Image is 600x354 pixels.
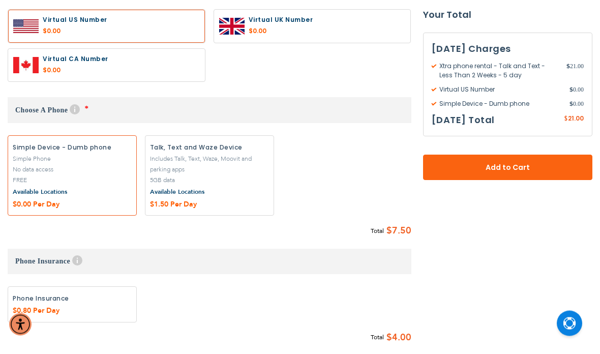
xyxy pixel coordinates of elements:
span: 0.00 [569,100,584,109]
span: 7.50 [392,224,411,239]
a: Available Locations [150,188,204,196]
div: Accessibility Menu [9,313,32,336]
span: Total [371,226,384,237]
span: $ [386,224,392,239]
span: $ [569,85,573,95]
span: Total [371,333,384,343]
span: $ [569,100,573,109]
a: Available Locations [13,188,67,196]
h3: [DATE] Total [432,113,495,128]
span: Simple Device - Dumb phone [432,100,570,109]
span: 21.00 [566,62,584,80]
span: 0.00 [569,85,584,95]
h3: [DATE] Charges [432,42,584,57]
h3: Choose A Phone [8,98,411,124]
span: Virtual US Number [432,85,570,95]
button: Add to Cart [423,155,593,181]
h3: Phone Insurance [8,249,411,275]
span: 21.00 [568,114,584,123]
span: Help [70,105,80,115]
span: $ [564,115,568,124]
strong: Your Total [423,8,593,23]
span: Add to Cart [457,163,559,173]
span: $ [566,62,570,71]
span: 4.00 [392,331,411,346]
span: Xtra phone rental - Talk and Text - Less Than 2 Weeks - 5 day [432,62,567,80]
span: Help [72,256,82,266]
span: $ [386,331,392,346]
